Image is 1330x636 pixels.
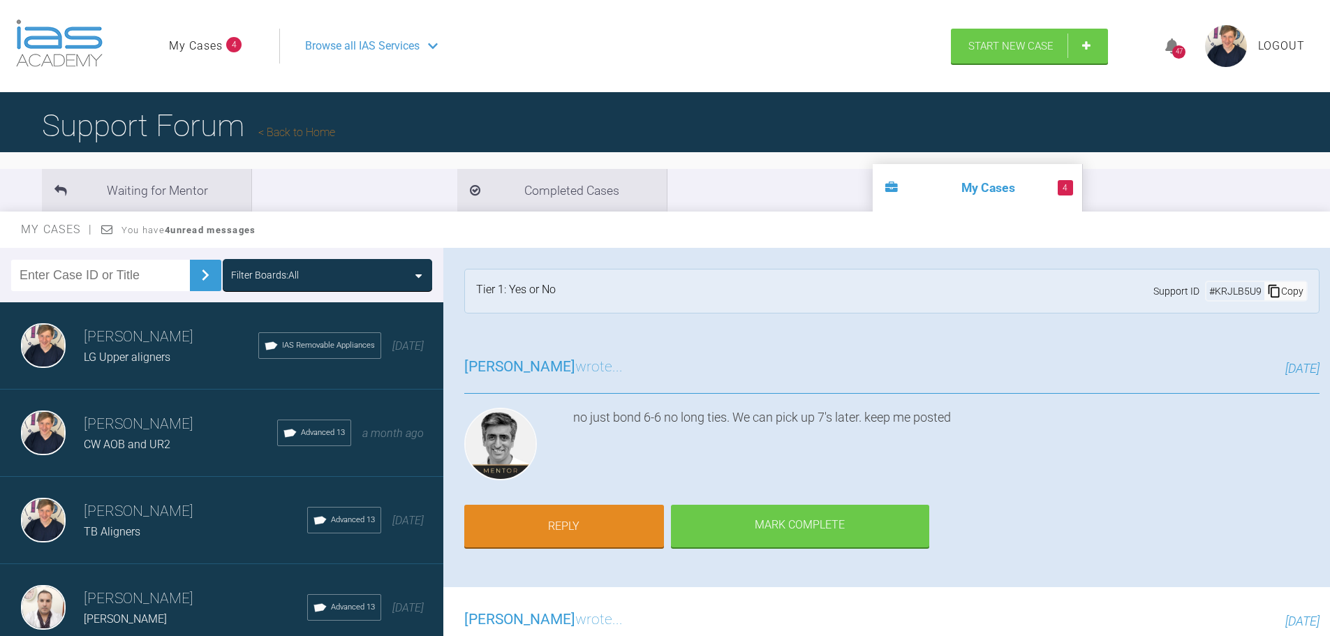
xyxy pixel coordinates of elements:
[1153,283,1199,299] span: Support ID
[21,323,66,368] img: Jack Gardner
[301,427,345,439] span: Advanced 13
[84,612,167,626] span: [PERSON_NAME]
[1258,37,1305,55] a: Logout
[1172,45,1185,59] div: 47
[1285,614,1320,628] span: [DATE]
[457,169,667,212] li: Completed Cases
[84,325,258,349] h3: [PERSON_NAME]
[464,608,623,632] h3: wrote...
[84,525,140,538] span: TB Aligners
[464,358,575,375] span: [PERSON_NAME]
[258,126,335,139] a: Back to Home
[282,339,375,352] span: IAS Removable Appliances
[16,20,103,67] img: logo-light.3e3ef733.png
[1264,282,1306,300] div: Copy
[464,355,623,379] h3: wrote...
[476,281,556,302] div: Tier 1: Yes or No
[84,587,307,611] h3: [PERSON_NAME]
[464,408,537,480] img: Asif Chatoo
[21,411,66,455] img: Jack Gardner
[671,505,929,548] div: Mark Complete
[1285,361,1320,376] span: [DATE]
[573,408,1320,486] div: no just bond 6-6 no long ties. We can pick up 7's later. keep me posted
[11,260,190,291] input: Enter Case ID or Title
[21,498,66,542] img: Jack Gardner
[1205,25,1247,67] img: profile.png
[121,225,256,235] span: You have
[392,339,424,353] span: [DATE]
[305,37,420,55] span: Browse all IAS Services
[169,37,223,55] a: My Cases
[1058,180,1073,195] span: 4
[226,37,242,52] span: 4
[1206,283,1264,299] div: # KRJLB5U9
[42,169,251,212] li: Waiting for Mentor
[331,514,375,526] span: Advanced 13
[84,500,307,524] h3: [PERSON_NAME]
[84,413,277,436] h3: [PERSON_NAME]
[84,438,170,451] span: CW AOB and UR2
[464,505,664,548] a: Reply
[392,514,424,527] span: [DATE]
[968,40,1054,52] span: Start New Case
[951,29,1108,64] a: Start New Case
[873,164,1082,212] li: My Cases
[331,601,375,614] span: Advanced 13
[165,225,256,235] strong: 4 unread messages
[194,264,216,286] img: chevronRight.28bd32b0.svg
[231,267,299,283] div: Filter Boards: All
[42,101,335,150] h1: Support Forum
[21,223,93,236] span: My Cases
[84,350,170,364] span: LG Upper aligners
[362,427,424,440] span: a month ago
[464,611,575,628] span: [PERSON_NAME]
[392,601,424,614] span: [DATE]
[21,585,66,630] img: Habib Nahas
